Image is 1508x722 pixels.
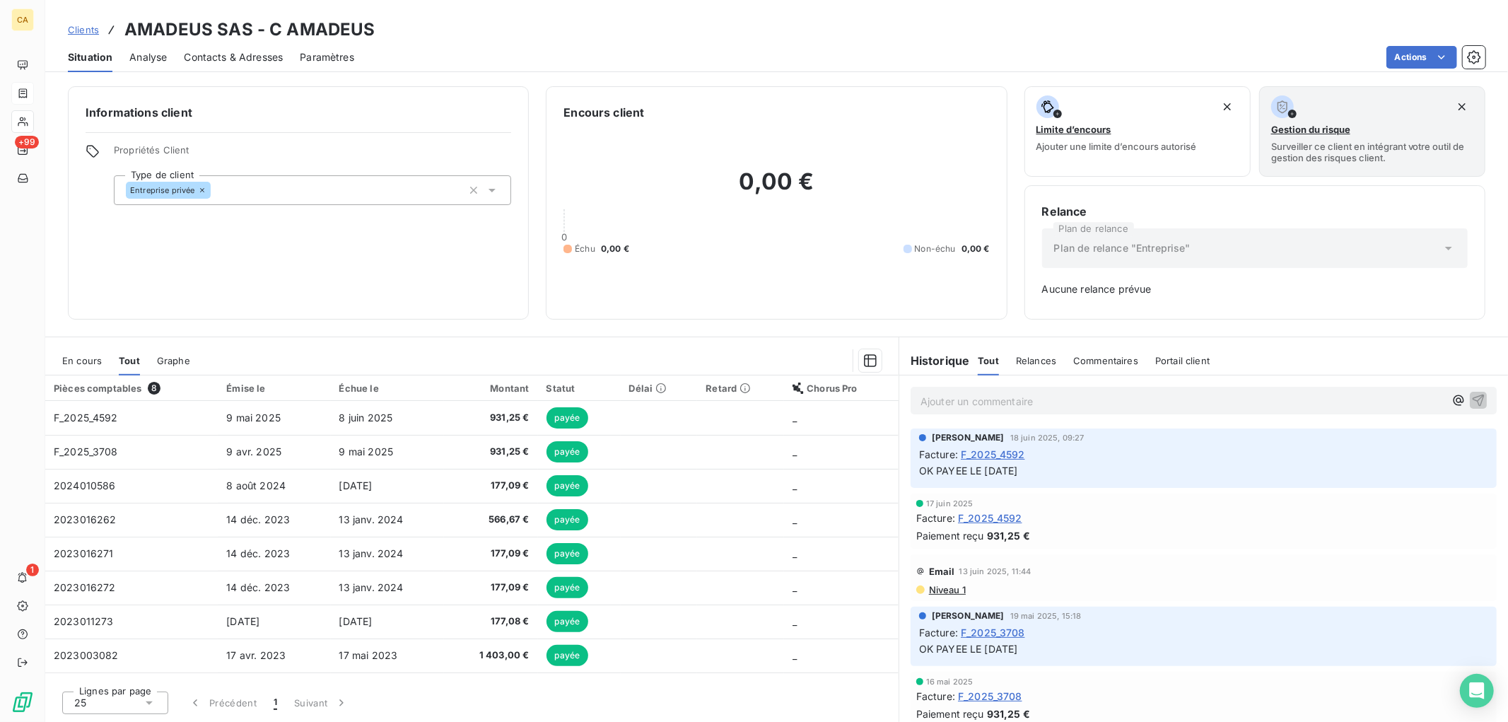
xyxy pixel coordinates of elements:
[68,23,99,37] a: Clients
[1042,203,1468,220] h6: Relance
[339,547,404,559] span: 13 janv. 2024
[226,412,281,424] span: 9 mai 2025
[919,465,1018,477] span: OK PAYEE LE [DATE]
[546,441,589,462] span: payée
[226,479,286,491] span: 8 août 2024
[54,479,116,491] span: 2024010586
[452,445,529,459] span: 931,25 €
[339,513,404,525] span: 13 janv. 2024
[915,243,956,255] span: Non-échu
[899,352,970,369] h6: Historique
[793,649,797,661] span: _
[793,412,797,424] span: _
[929,566,955,577] span: Email
[932,610,1005,622] span: [PERSON_NAME]
[11,8,34,31] div: CA
[1042,282,1468,296] span: Aucune relance prévue
[962,243,990,255] span: 0,00 €
[265,688,286,718] button: 1
[1271,124,1350,135] span: Gestion du risque
[54,382,209,395] div: Pièces comptables
[546,475,589,496] span: payée
[1054,241,1191,255] span: Plan de relance "Entreprise"
[987,528,1030,543] span: 931,25 €
[706,383,776,394] div: Retard
[226,446,281,458] span: 9 avr. 2025
[932,431,1005,444] span: [PERSON_NAME]
[919,643,1018,655] span: OK PAYEE LE [DATE]
[1036,124,1111,135] span: Limite d’encours
[226,547,290,559] span: 14 déc. 2023
[926,677,974,686] span: 16 mai 2025
[226,615,259,627] span: [DATE]
[339,479,373,491] span: [DATE]
[339,615,373,627] span: [DATE]
[959,567,1031,576] span: 13 juin 2025, 11:44
[54,513,117,525] span: 2023016262
[978,355,999,366] span: Tout
[130,186,195,194] span: Entreprise privée
[339,446,394,458] span: 9 mai 2025
[226,383,322,394] div: Émise le
[54,547,114,559] span: 2023016271
[452,581,529,595] span: 177,09 €
[129,50,167,64] span: Analyse
[15,136,39,149] span: +99
[916,689,955,704] span: Facture :
[452,479,529,493] span: 177,09 €
[546,407,589,429] span: payée
[561,231,567,243] span: 0
[629,383,689,394] div: Délai
[226,649,286,661] span: 17 avr. 2023
[1271,141,1473,163] span: Surveiller ce client en intégrant votre outil de gestion des risques client.
[452,615,529,629] span: 177,08 €
[793,383,890,394] div: Chorus Pro
[180,688,265,718] button: Précédent
[86,104,511,121] h6: Informations client
[62,355,102,366] span: En cours
[563,168,989,210] h2: 0,00 €
[793,513,797,525] span: _
[119,355,140,366] span: Tout
[1024,86,1251,177] button: Limite d’encoursAjouter une limite d’encours autorisé
[68,24,99,35] span: Clients
[546,383,612,394] div: Statut
[916,706,984,721] span: Paiement reçu
[300,50,354,64] span: Paramètres
[1386,46,1457,69] button: Actions
[68,50,112,64] span: Situation
[124,17,375,42] h3: AMADEUS SAS - C AMADEUS
[546,645,589,666] span: payée
[452,547,529,561] span: 177,09 €
[793,446,797,458] span: _
[274,696,277,710] span: 1
[226,513,290,525] span: 14 déc. 2023
[54,412,118,424] span: F_2025_4592
[546,577,589,598] span: payée
[184,50,283,64] span: Contacts & Adresses
[452,411,529,425] span: 931,25 €
[926,499,974,508] span: 17 juin 2025
[546,509,589,530] span: payée
[546,543,589,564] span: payée
[1036,141,1197,152] span: Ajouter une limite d’encours autorisé
[1073,355,1138,366] span: Commentaires
[157,355,190,366] span: Graphe
[601,243,629,255] span: 0,00 €
[916,511,955,525] span: Facture :
[1460,674,1494,708] div: Open Intercom Messenger
[114,144,511,164] span: Propriétés Client
[793,479,797,491] span: _
[339,412,393,424] span: 8 juin 2025
[54,649,119,661] span: 2023003082
[11,691,34,714] img: Logo LeanPay
[793,547,797,559] span: _
[958,689,1022,704] span: F_2025_3708
[339,383,436,394] div: Échue le
[226,581,290,593] span: 14 déc. 2023
[919,447,958,462] span: Facture :
[1155,355,1210,366] span: Portail client
[916,528,984,543] span: Paiement reçu
[958,511,1022,525] span: F_2025_4592
[452,648,529,663] span: 1 403,00 €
